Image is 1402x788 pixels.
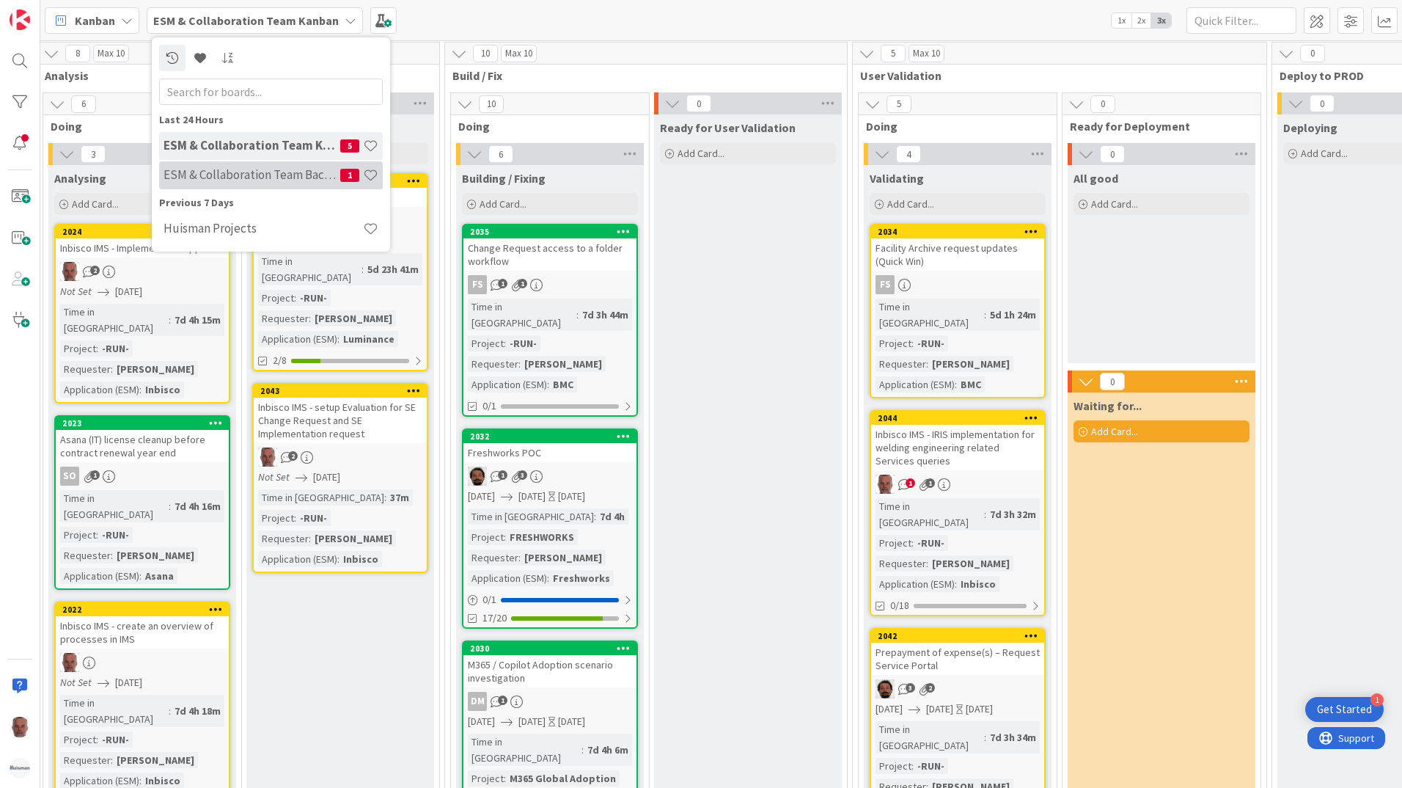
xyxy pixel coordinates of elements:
span: Support [31,2,67,20]
span: 1 [518,279,527,288]
div: Requester [876,356,926,372]
div: 2044 [871,412,1044,425]
span: [DATE] [876,701,903,717]
h4: ESM & Collaboration Team Kanban [164,138,340,153]
span: : [518,356,521,372]
span: Validating [870,171,924,186]
div: Project [258,290,294,306]
span: Analysis [45,68,421,83]
div: [PERSON_NAME] [928,356,1013,372]
div: Requester [60,752,111,768]
div: FS [871,275,1044,294]
span: : [984,307,986,323]
div: Time in [GEOGRAPHIC_DATA] [468,508,594,525]
div: Asana (IT) license cleanup before contract renewal year end [56,430,229,462]
span: 0 [1100,373,1125,390]
span: Deploying [1283,120,1337,135]
span: 1 [498,470,507,480]
div: [PERSON_NAME] [928,555,1013,572]
div: Project [876,758,911,774]
span: Add Card... [1091,425,1138,438]
div: SO [56,467,229,486]
div: 2023 [62,418,229,428]
div: -RUN- [914,758,948,774]
div: 2043Inbisco IMS - setup Evaluation for SE Change Request and SE Implementation request [254,384,427,443]
div: 7d 4h 15m [171,312,224,328]
div: 2023 [56,417,229,430]
span: [DATE] [926,701,953,717]
span: 3x [1151,13,1171,28]
div: Requester [468,356,518,372]
img: HB [876,475,895,494]
div: Time in [GEOGRAPHIC_DATA] [60,490,169,522]
div: Inbisco [957,576,999,592]
span: 0 [1310,95,1335,112]
span: : [581,742,584,758]
span: : [96,527,98,543]
span: 3 [518,470,527,480]
i: Not Set [60,285,92,298]
div: Project [876,535,911,551]
div: HB [56,262,229,281]
span: Add Card... [678,147,724,160]
span: : [169,312,171,328]
div: 2022Inbisco IMS - create an overview of processes in IMS [56,603,229,649]
div: Max 10 [505,50,532,57]
span: 1 [906,478,915,488]
div: AC [463,467,636,486]
span: 1 [90,470,100,480]
div: FRESHWORKS [506,529,578,545]
h4: ESM & Collaboration Team Backlog [164,167,340,182]
div: 5d 1h 24m [986,307,1040,323]
div: BMC [549,376,577,393]
div: Open Get Started checklist, remaining modules: 1 [1305,697,1384,722]
span: [DATE] [468,714,495,729]
div: 2032 [463,430,636,443]
span: Add Card... [887,197,934,211]
span: User Validation [860,68,1248,83]
span: Add Card... [1301,147,1348,160]
span: 1 [498,279,507,288]
span: : [96,340,98,357]
div: [PERSON_NAME] [521,356,606,372]
span: Doing [51,119,223,134]
span: 2 [288,451,298,461]
span: 0 [686,95,711,112]
span: [DATE] [518,714,546,729]
span: : [384,489,386,506]
span: : [337,331,340,347]
div: HB [56,653,229,672]
div: Project [876,335,911,351]
div: FS [468,275,487,294]
div: HB [254,448,427,467]
div: 2024Inbisco IMS - Implement IRIS app [56,225,229,258]
span: 1 [925,478,935,488]
div: -RUN- [98,732,133,748]
span: 10 [479,95,504,113]
span: : [361,261,364,277]
div: Time in [GEOGRAPHIC_DATA] [258,489,384,506]
span: [DATE] [468,489,495,504]
div: Freshworks [549,570,614,586]
div: -RUN- [98,527,133,543]
span: 4 [896,145,921,163]
div: Inbisco IMS - create an overview of processes in IMS [56,616,229,649]
div: 2042 [871,630,1044,643]
span: 2x [1131,13,1151,28]
span: 17/20 [482,610,507,626]
div: Inbisco [340,551,382,567]
div: -RUN- [98,340,133,357]
span: 1 [498,696,507,705]
span: 2/8 [273,353,287,368]
div: Inbisco IMS - Implement IRIS app [56,238,229,258]
div: Application (ESM) [468,376,547,393]
span: : [955,376,957,393]
div: -RUN- [296,290,331,306]
span: : [926,356,928,372]
div: Freshworks POC [463,443,636,462]
div: Max 10 [98,50,125,57]
div: DM [468,692,487,711]
span: [DATE] [115,675,142,690]
div: -RUN- [914,335,948,351]
div: -RUN- [296,510,331,526]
